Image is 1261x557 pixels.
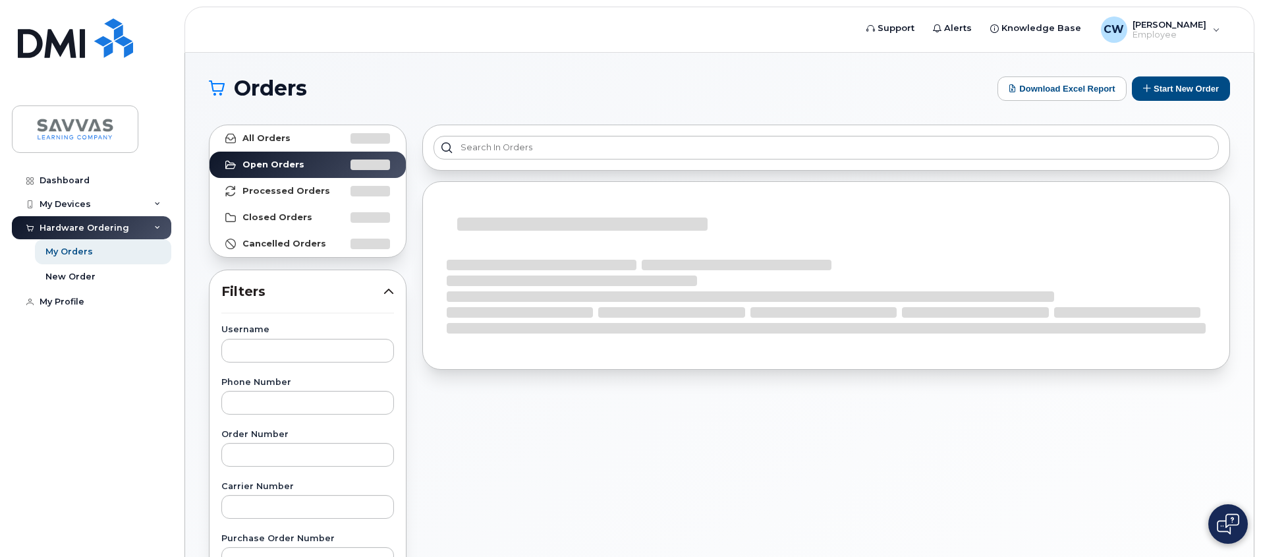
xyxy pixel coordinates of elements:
label: Carrier Number [221,483,394,491]
label: Username [221,326,394,334]
img: Open chat [1217,513,1239,535]
span: Filters [221,282,383,301]
label: Purchase Order Number [221,535,394,543]
label: Order Number [221,430,394,439]
strong: Cancelled Orders [242,239,326,249]
span: Orders [234,78,307,98]
label: Phone Number [221,378,394,387]
input: Search in orders [434,136,1219,160]
strong: Closed Orders [242,212,312,223]
button: Download Excel Report [997,76,1127,101]
button: Start New Order [1132,76,1230,101]
strong: Processed Orders [242,186,330,196]
strong: All Orders [242,133,291,144]
a: Open Orders [210,152,406,178]
a: Processed Orders [210,178,406,204]
a: Cancelled Orders [210,231,406,257]
strong: Open Orders [242,160,304,170]
a: All Orders [210,125,406,152]
a: Closed Orders [210,204,406,231]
